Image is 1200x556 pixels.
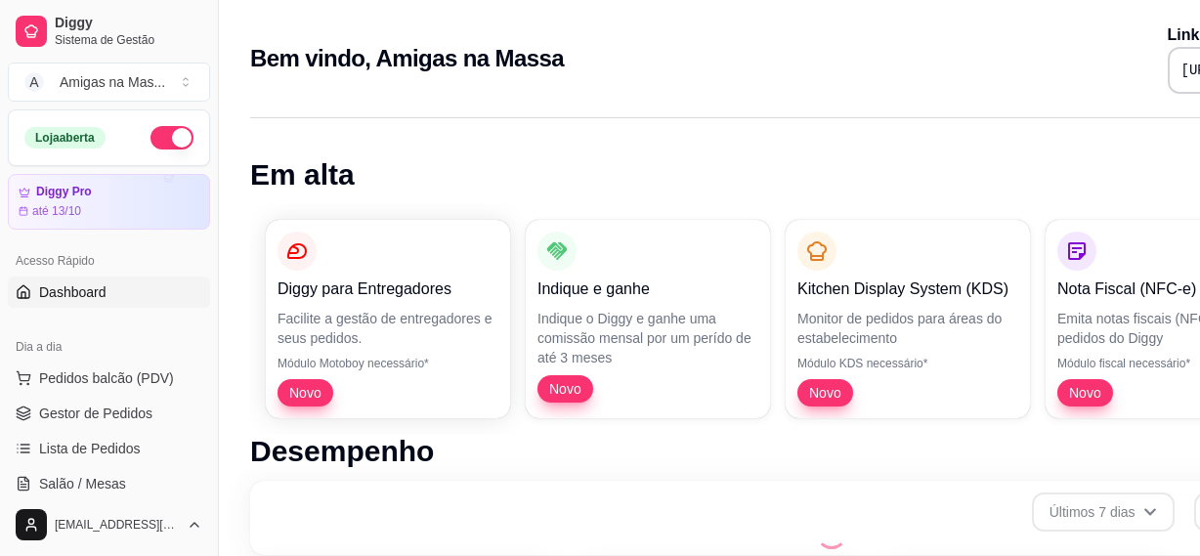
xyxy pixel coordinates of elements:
p: Monitor de pedidos para áreas do estabelecimento [797,309,1018,348]
p: Facilite a gestão de entregadores e seus pedidos. [278,309,498,348]
p: Indique e ganhe [537,278,758,301]
div: Acesso Rápido [8,245,210,277]
button: Kitchen Display System (KDS)Monitor de pedidos para áreas do estabelecimentoMódulo KDS necessário... [786,220,1030,418]
a: Lista de Pedidos [8,433,210,464]
button: Select a team [8,63,210,102]
button: Diggy para EntregadoresFacilite a gestão de entregadores e seus pedidos.Módulo Motoboy necessário... [266,220,510,418]
a: Gestor de Pedidos [8,398,210,429]
button: Alterar Status [150,126,193,150]
span: Diggy [55,15,202,32]
p: Kitchen Display System (KDS) [797,278,1018,301]
button: Pedidos balcão (PDV) [8,363,210,394]
div: Dia a dia [8,331,210,363]
button: Últimos 7 dias [1032,492,1175,532]
span: [EMAIL_ADDRESS][DOMAIN_NAME] [55,517,179,533]
article: Diggy Pro [36,185,92,199]
span: A [24,72,44,92]
span: Novo [541,379,589,399]
span: Dashboard [39,282,107,302]
span: Pedidos balcão (PDV) [39,368,174,388]
a: DiggySistema de Gestão [8,8,210,55]
a: Salão / Mesas [8,468,210,499]
a: Dashboard [8,277,210,308]
span: Novo [281,383,329,403]
span: Salão / Mesas [39,474,126,493]
div: Loading [816,518,847,549]
span: Lista de Pedidos [39,439,141,458]
span: Novo [1061,383,1109,403]
p: Módulo KDS necessário* [797,356,1018,371]
button: [EMAIL_ADDRESS][DOMAIN_NAME] [8,501,210,548]
h2: Bem vindo, Amigas na Massa [250,43,564,74]
div: Amigas na Mas ... [60,72,165,92]
span: Sistema de Gestão [55,32,202,48]
span: Gestor de Pedidos [39,404,152,423]
p: Módulo Motoboy necessário* [278,356,498,371]
span: Novo [801,383,849,403]
a: Diggy Proaté 13/10 [8,174,210,230]
article: até 13/10 [32,203,81,219]
button: Indique e ganheIndique o Diggy e ganhe uma comissão mensal por um perído de até 3 mesesNovo [526,220,770,418]
p: Diggy para Entregadores [278,278,498,301]
div: Loja aberta [24,127,106,149]
p: Indique o Diggy e ganhe uma comissão mensal por um perído de até 3 meses [537,309,758,367]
